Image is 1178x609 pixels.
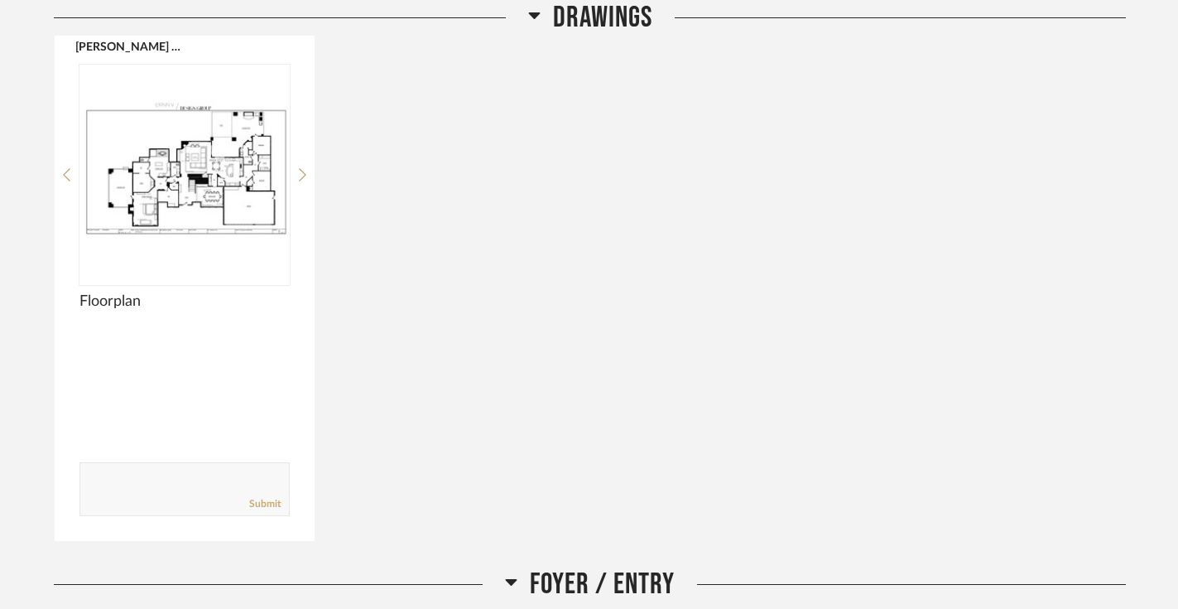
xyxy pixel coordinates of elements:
span: Floorplan [79,292,290,311]
img: undefined [79,65,290,272]
div: 0 [79,65,290,272]
span: Foyer / Entry [530,567,675,602]
button: [PERSON_NAME] F...option 2.pdf [75,40,180,53]
a: Submit [249,497,281,511]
